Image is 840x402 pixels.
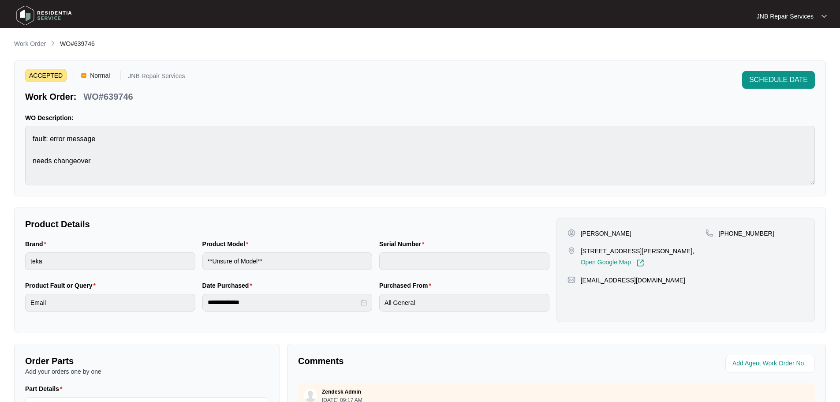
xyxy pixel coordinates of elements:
[49,40,56,47] img: chevron-right
[322,388,361,395] p: Zendesk Admin
[86,69,113,82] span: Normal
[25,294,195,312] input: Product Fault or Query
[581,247,694,255] p: [STREET_ADDRESS][PERSON_NAME],
[567,276,575,284] img: map-pin
[25,281,99,290] label: Product Fault or Query
[581,259,644,267] a: Open Google Map
[81,73,86,78] img: Vercel Logo
[567,229,575,237] img: user-pin
[25,240,50,248] label: Brand
[719,229,774,238] p: [PHONE_NUMBER]
[298,355,550,367] p: Comments
[304,389,317,402] img: user.svg
[14,39,46,48] p: Work Order
[202,240,252,248] label: Product Model
[742,71,815,89] button: SCHEDULE DATE
[25,252,195,270] input: Brand
[12,39,48,49] a: Work Order
[83,90,133,103] p: WO#639746
[25,126,815,185] textarea: fault: error message needs changeover
[202,281,256,290] label: Date Purchased
[60,40,95,47] span: WO#639746
[202,252,373,270] input: Product Model
[13,2,75,29] img: residentia service logo
[208,298,359,307] input: Date Purchased
[379,294,549,312] input: Purchased From
[25,355,269,367] p: Order Parts
[749,75,808,85] span: SCHEDULE DATE
[581,276,685,285] p: [EMAIL_ADDRESS][DOMAIN_NAME]
[128,73,185,82] p: JNB Repair Services
[567,247,575,255] img: map-pin
[25,218,549,230] p: Product Details
[25,69,67,82] span: ACCEPTED
[25,90,76,103] p: Work Order:
[757,12,814,21] p: JNB Repair Services
[379,281,435,290] label: Purchased From
[636,259,644,267] img: Link-External
[379,252,549,270] input: Serial Number
[821,14,827,19] img: dropdown arrow
[581,229,631,238] p: [PERSON_NAME]
[706,229,713,237] img: map-pin
[25,113,815,122] p: WO Description:
[25,384,66,393] label: Part Details
[379,240,428,248] label: Serial Number
[25,367,269,376] p: Add your orders one by one
[732,358,810,369] input: Add Agent Work Order No.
